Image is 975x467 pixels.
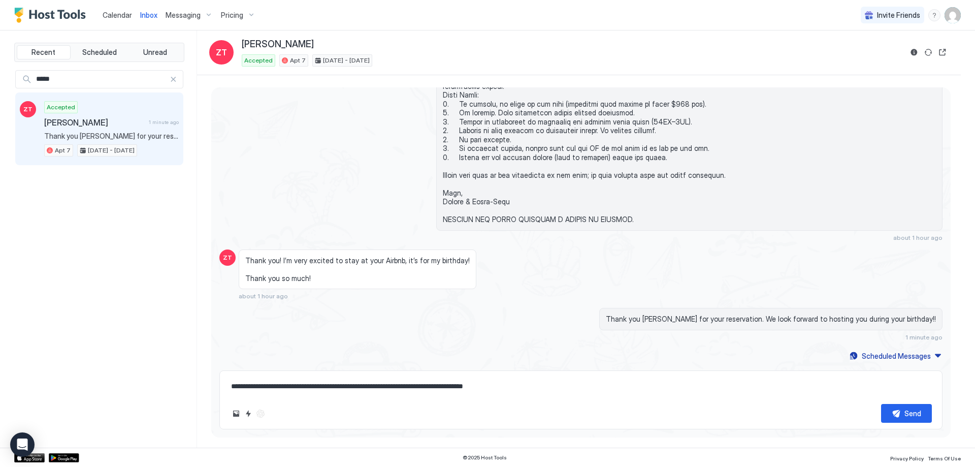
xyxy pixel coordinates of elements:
span: Calendar [103,11,132,19]
a: App Store [14,453,45,462]
button: Open reservation [936,46,949,58]
span: [DATE] - [DATE] [323,56,370,65]
span: 1 minute ago [149,119,179,126]
span: Messaging [166,11,201,20]
span: Inbox [140,11,157,19]
input: Input Field [32,71,170,88]
span: Pricing [221,11,243,20]
div: User profile [945,7,961,23]
span: Terms Of Use [928,455,961,461]
button: Send [881,404,932,423]
span: Recent [31,48,55,57]
span: about 1 hour ago [239,292,288,300]
a: Google Play Store [49,453,79,462]
a: Privacy Policy [890,452,924,463]
span: 1 minute ago [905,333,942,341]
span: Thank you [PERSON_NAME] for your reservation. We look forward to hosting you during your birthday!! [44,132,179,141]
a: Terms Of Use [928,452,961,463]
button: Unread [128,45,182,59]
span: Accepted [47,103,75,112]
div: Scheduled Messages [862,351,931,361]
span: ZT [216,46,227,58]
span: [DATE] - [DATE] [88,146,135,155]
span: [PERSON_NAME] [242,39,314,50]
span: Thank you! I’m very excited to stay at your Airbnb, it’s for my birthday! Thank you so much! [245,256,470,283]
span: ZT [23,105,32,114]
button: Upload image [230,408,242,420]
span: Scheduled [82,48,117,57]
div: Send [904,408,921,419]
div: tab-group [14,43,184,62]
button: Sync reservation [922,46,934,58]
a: Inbox [140,10,157,20]
div: Open Intercom Messenger [10,432,35,457]
span: [PERSON_NAME] [44,117,145,128]
div: menu [928,9,940,21]
button: Reservation information [908,46,920,58]
span: © 2025 Host Tools [463,454,507,461]
span: Unread [143,48,167,57]
a: Calendar [103,10,132,20]
span: ZT [223,253,232,262]
button: Scheduled [73,45,126,59]
span: Privacy Policy [890,455,924,461]
span: Invite Friends [877,11,920,20]
span: Apt 7 [290,56,306,65]
span: Thank you [PERSON_NAME] for your reservation. We look forward to hosting you during your birthday!! [606,315,936,324]
span: Apt 7 [55,146,71,155]
button: Recent [17,45,71,59]
span: about 1 hour ago [893,234,942,241]
span: Accepted [244,56,273,65]
button: Quick reply [242,408,254,420]
button: Scheduled Messages [848,349,942,363]
a: Host Tools Logo [14,8,90,23]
